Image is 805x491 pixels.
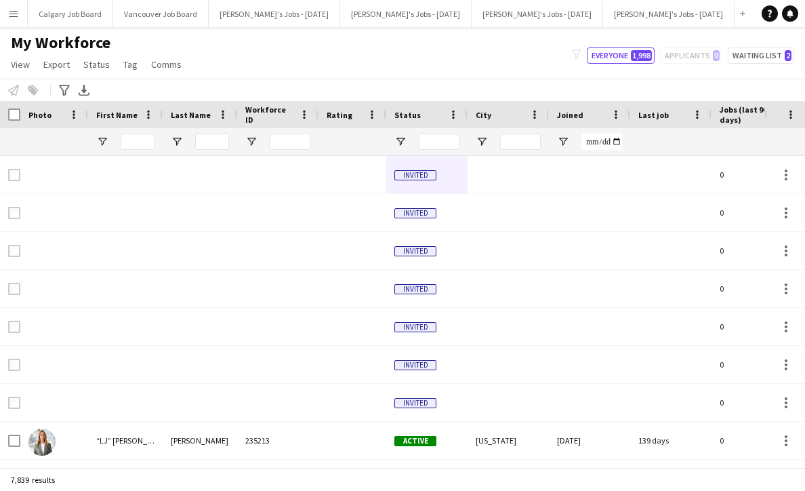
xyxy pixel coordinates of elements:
span: Comms [151,58,182,71]
div: 0 [711,384,800,421]
div: [US_STATE] [468,422,549,459]
span: View [11,58,30,71]
button: Open Filter Menu [245,136,257,148]
input: Row Selection is disabled for this row (unchecked) [8,169,20,181]
img: “LJ” Lauren Jerome [28,429,56,456]
div: 139 days [630,422,711,459]
span: My Workforce [11,33,110,53]
input: Workforce ID Filter Input [270,134,310,150]
a: Comms [146,56,187,73]
span: Status [83,58,110,71]
div: 0 [711,346,800,383]
input: Row Selection is disabled for this row (unchecked) [8,207,20,219]
span: Invited [394,170,436,180]
input: Row Selection is disabled for this row (unchecked) [8,283,20,295]
span: Rating [327,110,352,120]
app-action-btn: Export XLSX [76,82,92,98]
input: Last Name Filter Input [195,134,229,150]
input: First Name Filter Input [121,134,154,150]
input: Row Selection is disabled for this row (unchecked) [8,397,20,409]
a: Status [78,56,115,73]
span: Invited [394,360,436,370]
span: Tag [123,58,138,71]
span: 2 [785,50,791,61]
span: Joined [557,110,583,120]
a: Export [38,56,75,73]
span: Status [394,110,421,120]
button: Open Filter Menu [394,136,407,148]
div: 0 [711,422,800,459]
button: Calgary Job Board [28,1,113,27]
button: Open Filter Menu [96,136,108,148]
div: 0 [711,232,800,269]
app-action-btn: Advanced filters [56,82,73,98]
span: First Name [96,110,138,120]
input: Joined Filter Input [581,134,622,150]
input: Row Selection is disabled for this row (unchecked) [8,245,20,257]
button: [PERSON_NAME]'s Jobs - [DATE] [603,1,735,27]
div: “LJ” [PERSON_NAME] [88,422,163,459]
button: Open Filter Menu [476,136,488,148]
div: [PERSON_NAME] [163,422,237,459]
input: Row Selection is disabled for this row (unchecked) [8,321,20,333]
button: Waiting list2 [728,47,794,64]
button: Everyone1,998 [587,47,655,64]
button: Open Filter Menu [557,136,569,148]
button: [PERSON_NAME]'s Jobs - [DATE] [472,1,603,27]
span: Invited [394,284,436,294]
span: Export [43,58,70,71]
span: City [476,110,491,120]
span: Last Name [171,110,211,120]
span: Jobs (last 90 days) [720,104,775,125]
div: 235213 [237,422,318,459]
div: 0 [711,156,800,193]
span: Invited [394,398,436,408]
button: Open Filter Menu [171,136,183,148]
span: Photo [28,110,51,120]
input: City Filter Input [500,134,541,150]
span: Active [394,436,436,446]
span: 1,998 [631,50,652,61]
span: Workforce ID [245,104,294,125]
input: Row Selection is disabled for this row (unchecked) [8,359,20,371]
a: View [5,56,35,73]
a: Tag [118,56,143,73]
div: 0 [711,194,800,231]
span: Invited [394,208,436,218]
span: Last job [638,110,669,120]
div: 0 [711,270,800,307]
span: Invited [394,246,436,256]
input: Status Filter Input [419,134,459,150]
button: [PERSON_NAME]'s Jobs - [DATE] [340,1,472,27]
button: Vancouver Job Board [113,1,209,27]
span: Invited [394,322,436,332]
div: [DATE] [549,422,630,459]
button: [PERSON_NAME]'s Jobs - [DATE] [209,1,340,27]
div: 0 [711,308,800,345]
